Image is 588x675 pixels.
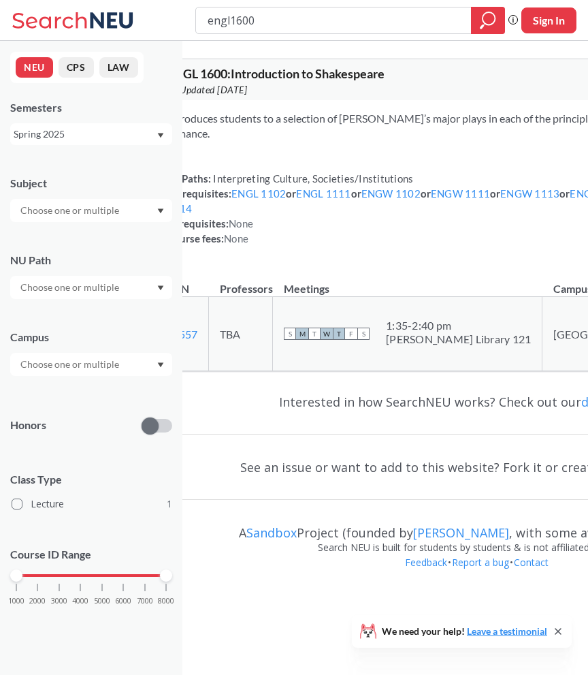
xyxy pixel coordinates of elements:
div: Campus [10,330,172,345]
span: Interpreting Culture, Societies/Institutions [211,172,413,185]
div: magnifying glass [471,7,505,34]
div: 1:35 - 2:40 pm [386,319,531,332]
span: S [284,328,296,340]
a: ENGW 1111 [431,187,490,200]
input: Choose one or multiple [14,279,128,296]
span: 8000 [158,597,174,605]
a: ENGW 1113 [500,187,559,200]
a: [PERSON_NAME] [413,524,509,541]
span: None [224,232,248,245]
span: W [321,328,333,340]
input: Choose one or multiple [14,202,128,219]
td: TBA [209,297,273,371]
input: Class, professor, course number, "phrase" [206,9,461,32]
a: ENGL 1111 [296,187,350,200]
span: Updated [DATE] [180,82,247,97]
a: ENGL 1102 [231,187,286,200]
div: Semesters [10,100,172,115]
span: 2000 [29,597,46,605]
div: Dropdown arrow [10,276,172,299]
span: S [357,328,370,340]
div: Spring 2025 [14,127,156,142]
input: Choose one or multiple [14,356,128,373]
div: Subject [10,176,172,191]
div: [PERSON_NAME] Library 121 [386,332,531,346]
div: Dropdown arrow [10,353,172,376]
label: Lecture [12,495,172,513]
th: Professors [209,268,273,297]
button: Sign In [521,7,576,33]
span: 1 [167,497,172,512]
p: Honors [10,418,46,433]
a: ENGW 1102 [361,187,421,200]
span: T [308,328,321,340]
span: 3000 [51,597,67,605]
p: Course ID Range [10,547,172,563]
a: Feedback [404,556,448,569]
div: Dropdown arrow [10,199,172,222]
svg: Dropdown arrow [157,362,164,368]
a: Contact [513,556,549,569]
th: Meetings [273,268,542,297]
span: F [345,328,357,340]
div: NU Path [10,253,172,268]
span: We need your help! [382,627,547,636]
div: Spring 2025Dropdown arrow [10,123,172,145]
svg: Dropdown arrow [157,208,164,214]
a: Leave a testimonial [467,625,547,637]
span: 1000 [8,597,24,605]
span: 6000 [115,597,131,605]
span: None [229,217,253,230]
a: Sandbox [246,524,297,541]
span: 5000 [94,597,110,605]
svg: magnifying glass [480,11,496,30]
button: CPS [59,57,94,78]
span: T [333,328,345,340]
span: 7000 [137,597,153,605]
span: M [296,328,308,340]
svg: Dropdown arrow [157,133,164,138]
span: 4000 [72,597,88,605]
span: Class Type [10,472,172,487]
span: ENGL 1600 : Introduction to Shakespeare [167,66,385,81]
a: Report a bug [451,556,510,569]
svg: Dropdown arrow [157,285,164,291]
button: LAW [99,57,138,78]
button: NEU [16,57,53,78]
